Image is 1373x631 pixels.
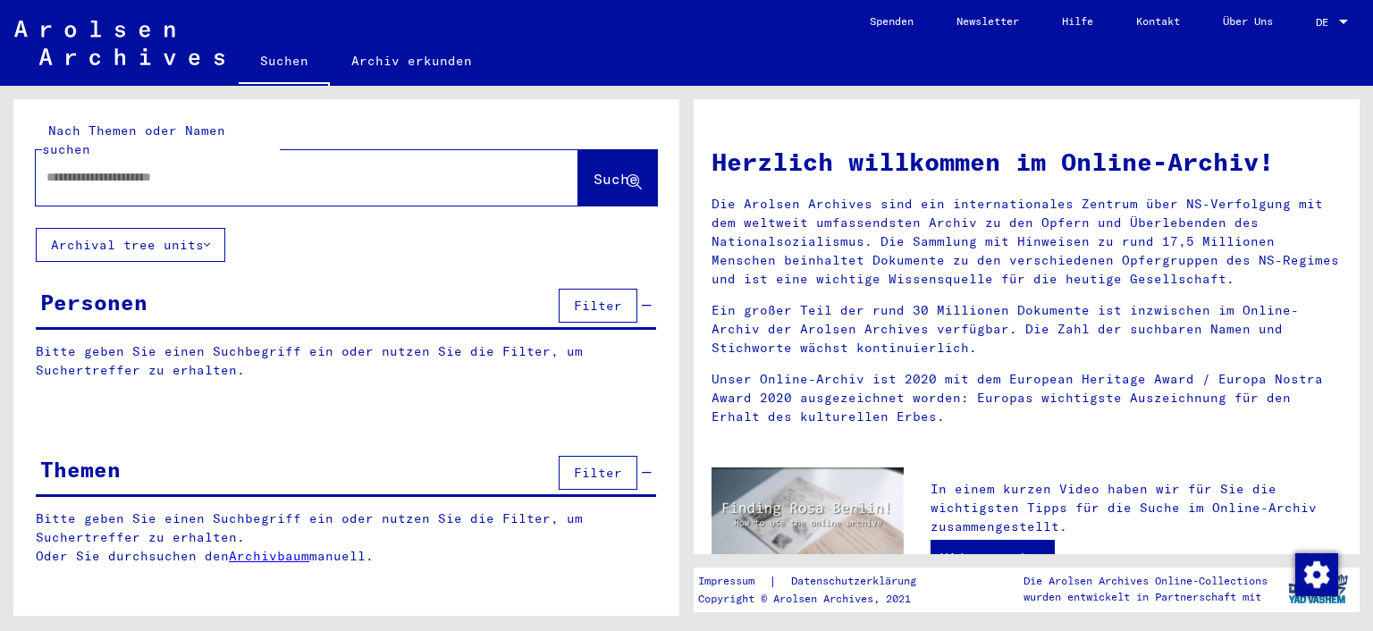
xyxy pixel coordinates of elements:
p: In einem kurzen Video haben wir für Sie die wichtigsten Tipps für die Suche im Online-Archiv zusa... [931,480,1342,536]
a: Suchen [239,39,330,86]
p: Ein großer Teil der rund 30 Millionen Dokumente ist inzwischen im Online-Archiv der Arolsen Archi... [712,301,1342,358]
span: Filter [574,465,622,481]
p: Die Arolsen Archives sind ein internationales Zentrum über NS-Verfolgung mit dem weltweit umfasse... [712,195,1342,289]
p: Bitte geben Sie einen Suchbegriff ein oder nutzen Sie die Filter, um Suchertreffer zu erhalten. [36,342,656,380]
p: wurden entwickelt in Partnerschaft mit [1023,589,1268,605]
span: Suche [594,170,638,188]
p: Unser Online-Archiv ist 2020 mit dem European Heritage Award / Europa Nostra Award 2020 ausgezeic... [712,370,1342,426]
img: Arolsen_neg.svg [14,21,224,65]
span: DE [1316,16,1335,29]
img: yv_logo.png [1285,567,1352,611]
div: | [698,572,938,591]
img: Zustimmung ändern [1295,553,1338,596]
button: Filter [559,456,637,490]
a: Impressum [698,572,769,591]
p: Die Arolsen Archives Online-Collections [1023,573,1268,589]
h1: Herzlich willkommen im Online-Archiv! [712,143,1342,181]
div: Personen [40,286,147,318]
a: Archiv erkunden [330,39,493,82]
button: Archival tree units [36,228,225,262]
mat-label: Nach Themen oder Namen suchen [42,122,225,157]
p: Copyright © Arolsen Archives, 2021 [698,591,938,607]
img: video.jpg [712,467,904,572]
div: Themen [40,453,121,485]
a: Datenschutzerklärung [777,572,938,591]
button: Suche [578,150,657,206]
span: Filter [574,298,622,314]
button: Filter [559,289,637,323]
p: Bitte geben Sie einen Suchbegriff ein oder nutzen Sie die Filter, um Suchertreffer zu erhalten. O... [36,509,657,566]
a: Video ansehen [931,540,1055,576]
a: Archivbaum [229,548,309,564]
